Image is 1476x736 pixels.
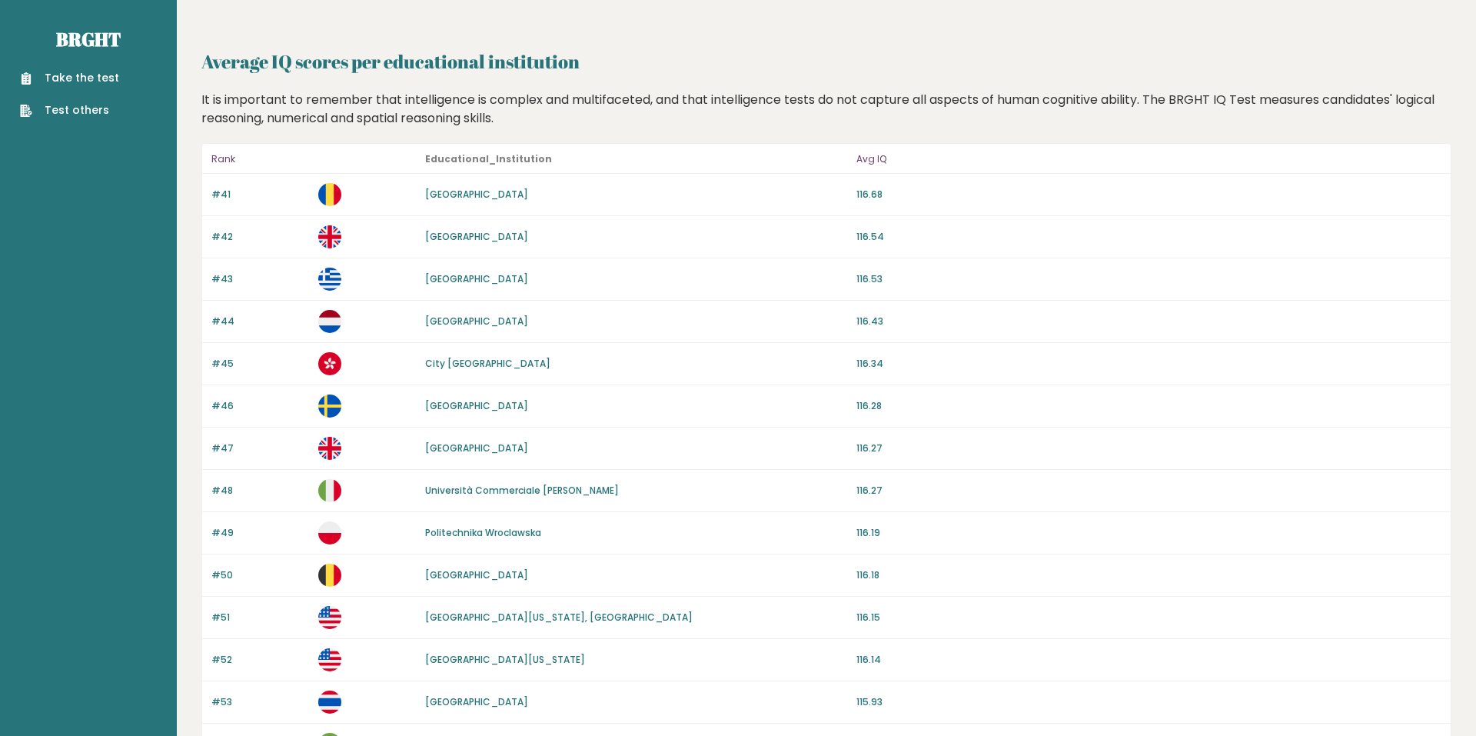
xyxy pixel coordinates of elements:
h2: Average IQ scores per educational institution [201,48,1451,75]
p: #50 [211,568,309,582]
img: th.svg [318,691,341,714]
p: #44 [211,315,309,328]
img: se.svg [318,395,341,418]
p: 116.27 [856,441,1441,455]
img: nl.svg [318,310,341,333]
p: #47 [211,441,309,455]
img: us.svg [318,606,341,629]
p: #53 [211,695,309,709]
img: gb.svg [318,225,341,248]
a: [GEOGRAPHIC_DATA] [425,315,528,328]
img: ro.svg [318,183,341,206]
p: 116.34 [856,357,1441,371]
p: 116.18 [856,568,1441,582]
p: #48 [211,484,309,498]
p: 116.14 [856,653,1441,667]
p: #45 [211,357,309,371]
img: us.svg [318,648,341,671]
p: #52 [211,653,309,667]
a: [GEOGRAPHIC_DATA][US_STATE] [425,653,585,666]
a: Test others [20,102,119,118]
a: Università Commerciale [PERSON_NAME] [425,484,619,497]
a: [GEOGRAPHIC_DATA] [425,399,528,412]
a: [GEOGRAPHIC_DATA] [425,272,528,285]
img: gb.svg [318,437,341,460]
p: 116.68 [856,188,1441,201]
p: #43 [211,272,309,286]
img: be.svg [318,564,341,587]
p: #42 [211,230,309,244]
a: [GEOGRAPHIC_DATA] [425,441,528,455]
a: [GEOGRAPHIC_DATA][US_STATE], [GEOGRAPHIC_DATA] [425,611,693,624]
img: gr.svg [318,268,341,291]
p: 115.93 [856,695,1441,709]
p: #46 [211,399,309,413]
p: #41 [211,188,309,201]
p: Avg IQ [856,150,1441,168]
a: [GEOGRAPHIC_DATA] [425,230,528,243]
a: [GEOGRAPHIC_DATA] [425,568,528,581]
div: It is important to remember that intelligence is complex and multifaceted, and that intelligence ... [196,91,1458,128]
p: #51 [211,611,309,624]
a: [GEOGRAPHIC_DATA] [425,188,528,201]
p: 116.19 [856,526,1441,540]
p: 116.15 [856,611,1441,624]
p: 116.54 [856,230,1441,244]
p: Rank [211,150,309,168]
img: pl.svg [318,521,341,545]
img: hk.svg [318,352,341,375]
p: 116.43 [856,315,1441,328]
a: City [GEOGRAPHIC_DATA] [425,357,550,370]
p: #49 [211,526,309,540]
a: [GEOGRAPHIC_DATA] [425,695,528,708]
a: Take the test [20,70,119,86]
a: Politechnika Wroclawska [425,526,541,539]
a: Brght [56,27,121,52]
p: 116.53 [856,272,1441,286]
p: 116.27 [856,484,1441,498]
img: it.svg [318,479,341,502]
b: Educational_Institution [425,152,552,165]
p: 116.28 [856,399,1441,413]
